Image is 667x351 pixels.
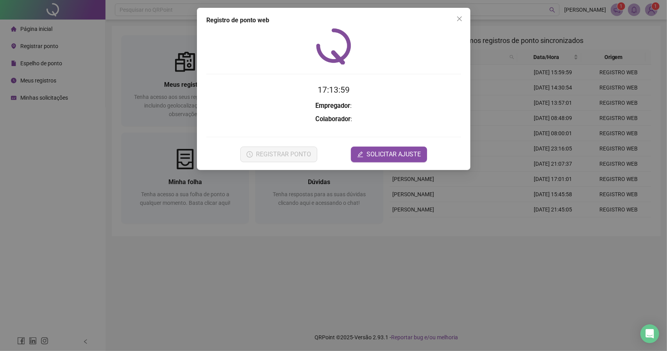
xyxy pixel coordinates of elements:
[640,324,659,343] div: Open Intercom Messenger
[357,151,363,158] span: edit
[240,147,317,162] button: REGISTRAR PONTO
[367,150,421,159] span: SOLICITAR AJUSTE
[315,102,350,109] strong: Empregador
[351,147,427,162] button: editSOLICITAR AJUSTE
[456,16,463,22] span: close
[206,16,461,25] div: Registro de ponto web
[318,85,350,95] time: 17:13:59
[206,114,461,124] h3: :
[206,101,461,111] h3: :
[315,115,350,123] strong: Colaborador
[316,28,351,64] img: QRPoint
[453,13,466,25] button: Close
